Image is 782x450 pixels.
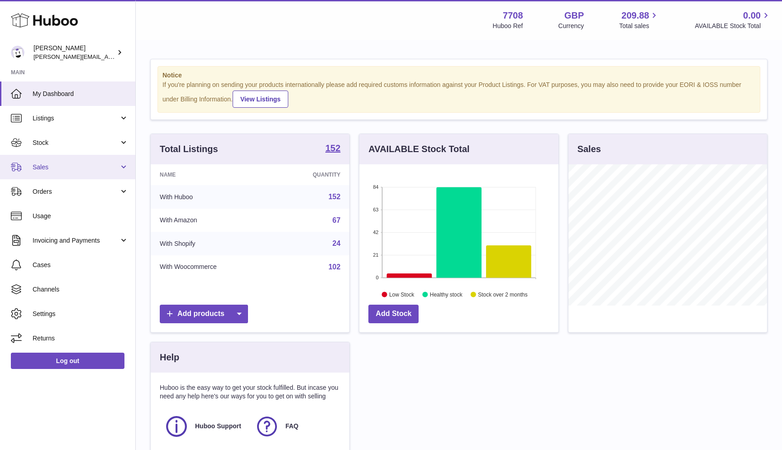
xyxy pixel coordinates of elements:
span: 0.00 [743,10,761,22]
p: Huboo is the easy way to get your stock fulfilled. But incase you need any help here's our ways f... [160,383,340,401]
span: Stock [33,139,119,147]
a: 152 [329,193,341,201]
h3: Help [160,351,179,364]
a: Add Stock [368,305,419,323]
span: FAQ [286,422,299,431]
text: 84 [373,184,379,190]
img: victor@erbology.co [11,46,24,59]
text: 42 [373,230,379,235]
a: 209.88 Total sales [619,10,659,30]
a: 24 [333,239,341,247]
div: If you're planning on sending your products internationally please add required customs informati... [162,81,755,108]
td: With Huboo [151,185,274,209]
th: Name [151,164,274,185]
a: Add products [160,305,248,323]
span: Orders [33,187,119,196]
span: Channels [33,285,129,294]
span: Cases [33,261,129,269]
text: Healthy stock [430,291,463,297]
strong: 152 [325,144,340,153]
text: 21 [373,252,379,258]
span: Returns [33,334,129,343]
div: Currency [558,22,584,30]
span: AVAILABLE Stock Total [695,22,771,30]
a: 152 [325,144,340,154]
td: With Woocommerce [151,255,274,279]
text: 0 [376,275,379,280]
h3: AVAILABLE Stock Total [368,143,469,155]
span: Huboo Support [195,422,241,431]
a: 0.00 AVAILABLE Stock Total [695,10,771,30]
a: 102 [329,263,341,271]
a: Huboo Support [164,414,246,439]
span: 209.88 [621,10,649,22]
strong: Notice [162,71,755,80]
a: FAQ [255,414,336,439]
span: Invoicing and Payments [33,236,119,245]
span: Usage [33,212,129,220]
span: Total sales [619,22,659,30]
h3: Sales [577,143,601,155]
a: Log out [11,353,124,369]
text: Stock over 2 months [478,291,528,297]
span: Sales [33,163,119,172]
text: 63 [373,207,379,212]
td: With Shopify [151,232,274,255]
span: Listings [33,114,119,123]
span: Settings [33,310,129,318]
div: Huboo Ref [493,22,523,30]
a: View Listings [233,91,288,108]
text: Low Stock [389,291,415,297]
h3: Total Listings [160,143,218,155]
strong: GBP [564,10,584,22]
div: [PERSON_NAME] [33,44,115,61]
th: Quantity [274,164,350,185]
span: My Dashboard [33,90,129,98]
a: 67 [333,216,341,224]
td: With Amazon [151,209,274,232]
span: [PERSON_NAME][EMAIL_ADDRESS][DOMAIN_NAME] [33,53,181,60]
strong: 7708 [503,10,523,22]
